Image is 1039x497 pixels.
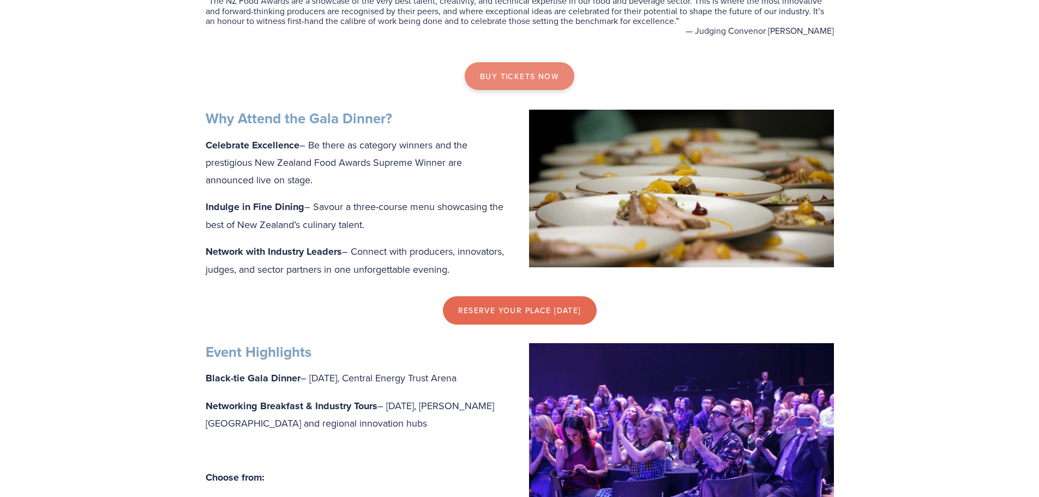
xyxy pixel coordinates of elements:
strong: Celebrate Excellence [206,138,299,152]
a: reserve your place [DATE] [443,296,597,325]
strong: Indulge in Fine Dining [206,200,304,214]
strong: Choose from: [206,470,265,484]
p: – [DATE], [PERSON_NAME][GEOGRAPHIC_DATA] and regional innovation hubs [206,397,834,432]
strong: Black-tie Gala Dinner [206,371,301,385]
span: ” [676,15,679,27]
strong: Why Attend the Gala Dinner? [206,108,392,129]
p: – Be there as category winners and the prestigious New Zealand Food Awards Supreme Winner are ann... [206,136,834,189]
figcaption: — Judging Convenor [PERSON_NAME] [206,26,834,35]
p: – Connect with producers, innovators, judges, and sector partners in one unforgettable evening. [206,243,834,278]
a: Buy tickets now [465,62,574,91]
strong: Network with Industry Leaders [206,244,342,259]
p: – [DATE], Central Energy Trust Arena [206,369,834,387]
p: – Savour a three-course menu showcasing the best of New Zealand’s culinary talent. [206,198,834,233]
strong: Event Highlights [206,342,311,362]
strong: Networking Breakfast & Industry Tours [206,399,377,413]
